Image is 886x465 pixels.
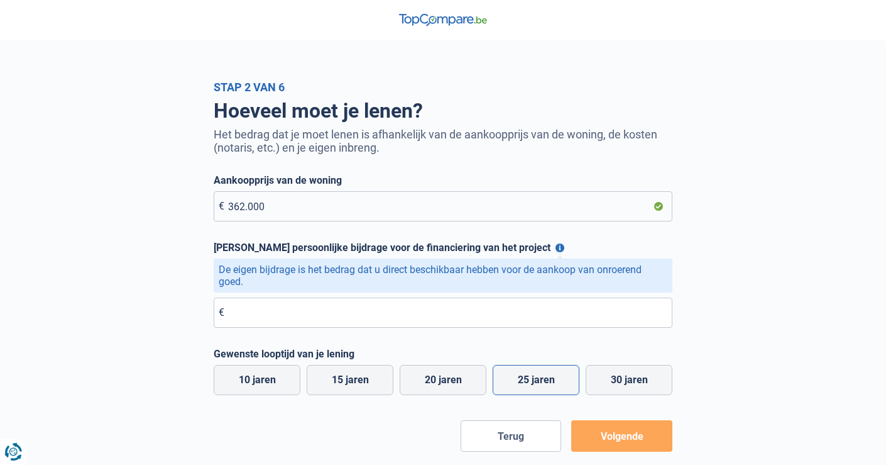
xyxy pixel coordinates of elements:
label: 15 jaren [307,365,393,395]
label: 30 jaren [586,365,672,395]
div: Stap 2 van 6 [214,81,672,94]
h1: Hoeveel moet je lenen? [214,99,672,123]
label: 25 jaren [493,365,579,395]
span: € [219,306,224,318]
span: € [219,200,224,212]
button: Volgende [571,420,672,452]
p: Het bedrag dat je moet lenen is afhankelijk van de aankoopprijs van de woning, de kosten (notaris... [214,128,672,154]
div: De eigen bijdrage is het bedrag dat u direct beschikbaar hebben voor de aankoop van onroerend goed. [214,259,672,293]
img: TopCompare Logo [399,14,487,26]
button: Terug [461,420,562,452]
label: 10 jaren [214,365,300,395]
label: Gewenste looptijd van je lening [214,348,672,360]
label: 20 jaren [400,365,486,395]
label: [PERSON_NAME] persoonlijke bijdrage voor de financiering van het project [214,242,672,254]
label: Aankoopprijs van de woning [214,174,672,186]
button: [PERSON_NAME] persoonlijke bijdrage voor de financiering van het project [555,244,564,252]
